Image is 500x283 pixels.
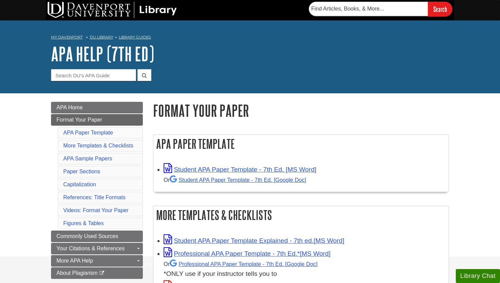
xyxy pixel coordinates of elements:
[51,231,143,242] a: Commonly Used Sources
[51,102,143,279] div: Guide Page Menu
[56,246,124,251] span: Your Citations & References
[48,2,177,18] img: DU Library
[63,207,129,213] a: Videos: Format Your Paper
[164,237,344,244] a: Link opens in new window
[63,220,104,226] a: Figures & Tables
[51,243,143,254] a: Your Citations & References
[51,267,143,279] a: About Plagiarism
[51,34,83,40] a: My Davenport
[153,102,449,119] h1: Format Your Paper
[63,182,96,187] a: Capitalization
[153,135,449,153] h2: APA Paper Template
[456,269,500,283] button: Library Chat
[63,156,112,161] a: APA Sample Papers
[170,261,317,267] a: Professional APA Paper Template - 7th Ed.
[164,259,445,279] div: *ONLY use if your instructor tells you to
[56,270,98,276] span: About Plagiarism
[56,105,83,110] span: APA Home
[63,130,113,136] a: APA Paper Template
[164,166,316,173] a: Link opens in new window
[153,206,449,224] h2: More Templates & Checklists
[56,117,102,123] span: Format Your Paper
[170,177,306,183] a: Student APA Paper Template - 7th Ed. [Google Doc]
[63,143,133,148] a: More Templates & Checklists
[63,169,100,174] a: Paper Sections
[51,255,143,267] a: More APA Help
[309,2,452,16] form: Searches DU Library's articles, books, and more
[51,69,136,81] input: Search DU's APA Guide
[56,258,93,264] span: More APA Help
[90,35,113,40] a: DU Library
[99,271,105,276] i: This link opens in a new window
[119,35,151,40] a: Library Guides
[164,261,317,267] small: Or
[51,43,154,64] a: APA Help (7th Ed)
[164,177,306,183] small: Or
[63,194,126,200] a: References: Title Formats
[56,233,118,239] span: Commonly Used Sources
[164,250,331,257] a: Link opens in new window
[51,114,143,126] a: Format Your Paper
[51,102,143,113] a: APA Home
[428,2,452,16] input: Search
[309,2,428,16] input: Find Articles, Books, & More...
[51,33,449,44] nav: breadcrumb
